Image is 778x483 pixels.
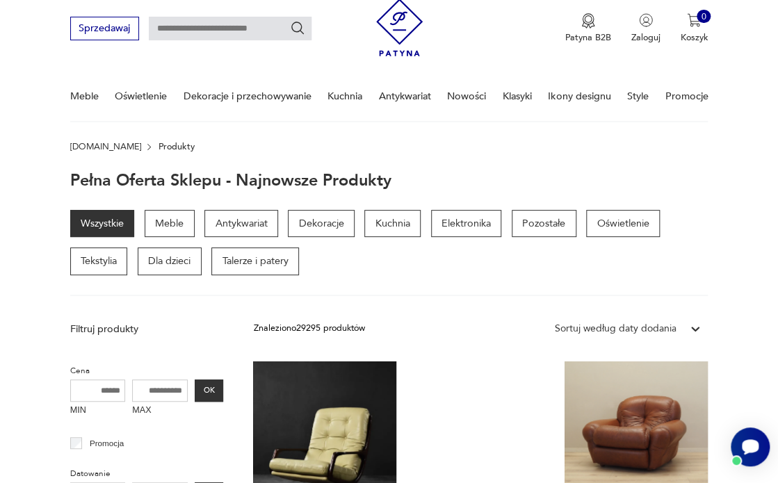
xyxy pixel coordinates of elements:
a: Dekoracje i przechowywanie [184,72,311,120]
a: Style [627,72,649,120]
h1: Pełna oferta sklepu - najnowsze produkty [70,172,391,190]
div: Znaleziono 29295 produktów [253,322,364,336]
a: Dla dzieci [138,247,202,275]
button: 0Koszyk [680,13,708,44]
p: Produkty [158,142,194,152]
a: Antykwariat [379,72,431,120]
a: Kuchnia [364,210,421,238]
a: Ikona medaluPatyna B2B [565,13,611,44]
img: Ikonka użytkownika [639,13,653,27]
a: Meble [70,72,99,120]
label: MAX [132,402,188,421]
button: Sprzedawaj [70,17,139,40]
a: Tekstylia [70,247,128,275]
a: Klasyki [503,72,532,120]
img: Ikona medalu [581,13,595,28]
a: Talerze i patery [211,247,299,275]
div: Sortuj według daty dodania [554,322,676,336]
button: Zaloguj [631,13,661,44]
p: Promocja [90,436,124,450]
iframe: Smartsupp widget button [731,427,770,466]
a: Ikony designu [548,72,610,120]
div: 0 [697,10,711,24]
a: Pozostałe [512,210,576,238]
a: Oświetlenie [586,210,660,238]
a: Nowości [447,72,486,120]
p: Zaloguj [631,31,661,44]
button: Patyna B2B [565,13,611,44]
p: Datowanie [70,467,224,481]
a: Sprzedawaj [70,25,139,33]
p: Koszyk [680,31,708,44]
p: Cena [70,364,224,378]
a: Wszystkie [70,210,135,238]
img: Ikona koszyka [687,13,701,27]
p: Patyna B2B [565,31,611,44]
a: [DOMAIN_NAME] [70,142,141,152]
label: MIN [70,402,126,421]
a: Meble [145,210,195,238]
button: Szukaj [290,21,305,36]
a: Promocje [665,72,708,120]
a: Kuchnia [327,72,362,120]
button: OK [195,379,223,402]
a: Oświetlenie [115,72,167,120]
a: Elektronika [431,210,502,238]
a: Dekoracje [288,210,355,238]
p: Filtruj produkty [70,322,224,336]
a: Antykwariat [204,210,278,238]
